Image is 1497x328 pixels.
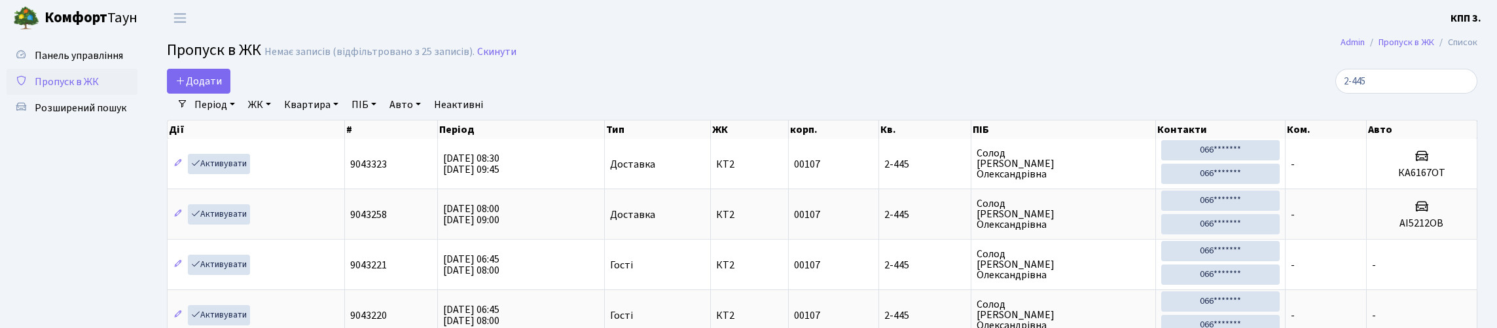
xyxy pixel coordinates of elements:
[167,39,261,62] span: Пропуск в ЖК
[1291,157,1295,172] span: -
[977,249,1150,280] span: Солод [PERSON_NAME] Олександрівна
[477,46,516,58] a: Скинути
[168,120,345,139] th: Дії
[716,159,783,170] span: КТ2
[35,101,126,115] span: Розширений пошук
[350,258,387,272] span: 9043221
[977,148,1150,179] span: Солод [PERSON_NAME] Олександрівна
[443,302,499,328] span: [DATE] 06:45 [DATE] 08:00
[164,7,196,29] button: Переключити навігацію
[188,305,250,325] a: Активувати
[1372,258,1376,272] span: -
[610,310,633,321] span: Гості
[1291,208,1295,222] span: -
[884,260,965,270] span: 2-445
[884,210,965,220] span: 2-445
[188,204,250,225] a: Активувати
[1341,35,1365,49] a: Admin
[189,94,240,116] a: Період
[1321,29,1497,56] nav: breadcrumb
[264,46,475,58] div: Немає записів (відфільтровано з 25 записів).
[346,94,382,116] a: ПІБ
[884,310,965,321] span: 2-445
[35,48,123,63] span: Панель управління
[610,260,633,270] span: Гості
[429,94,488,116] a: Неактивні
[443,252,499,278] span: [DATE] 06:45 [DATE] 08:00
[384,94,426,116] a: Авто
[350,157,387,172] span: 9043323
[7,95,137,121] a: Розширений пошук
[789,120,879,139] th: корп.
[1434,35,1477,50] li: Список
[610,159,655,170] span: Доставка
[45,7,107,28] b: Комфорт
[1291,258,1295,272] span: -
[443,151,499,177] span: [DATE] 08:30 [DATE] 09:45
[13,5,39,31] img: logo.png
[879,120,971,139] th: Кв.
[1372,308,1376,323] span: -
[1367,120,1477,139] th: Авто
[794,208,820,222] span: 00107
[45,7,137,29] span: Таун
[7,69,137,95] a: Пропуск в ЖК
[1335,69,1477,94] input: Пошук...
[175,74,222,88] span: Додати
[977,198,1150,230] span: Солод [PERSON_NAME] Олександрівна
[7,43,137,69] a: Панель управління
[1156,120,1286,139] th: Контакти
[1372,217,1471,230] h5: АІ5212ОВ
[794,157,820,172] span: 00107
[971,120,1156,139] th: ПІБ
[1372,167,1471,179] h5: КА6167ОТ
[35,75,99,89] span: Пропуск в ЖК
[716,310,783,321] span: КТ2
[350,208,387,222] span: 9043258
[1286,120,1367,139] th: Ком.
[188,255,250,275] a: Активувати
[443,202,499,227] span: [DATE] 08:00 [DATE] 09:00
[1451,11,1481,26] b: КПП 3.
[716,260,783,270] span: КТ2
[279,94,344,116] a: Квартира
[610,210,655,220] span: Доставка
[1379,35,1434,49] a: Пропуск в ЖК
[167,69,230,94] a: Додати
[1451,10,1481,26] a: КПП 3.
[350,308,387,323] span: 9043220
[884,159,965,170] span: 2-445
[794,258,820,272] span: 00107
[438,120,605,139] th: Період
[716,210,783,220] span: КТ2
[711,120,789,139] th: ЖК
[243,94,276,116] a: ЖК
[605,120,711,139] th: Тип
[1291,308,1295,323] span: -
[345,120,438,139] th: #
[794,308,820,323] span: 00107
[188,154,250,174] a: Активувати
